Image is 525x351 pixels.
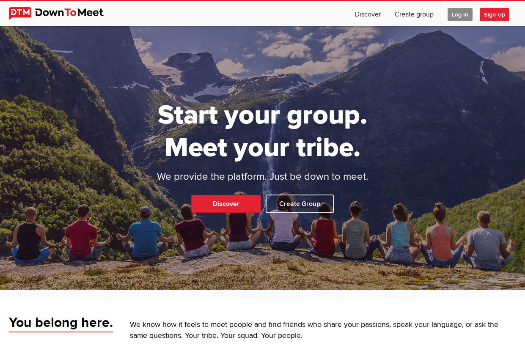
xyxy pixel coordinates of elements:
a: Log In [441,1,479,26]
img: DownToMeet [9,7,117,20]
p: We know how it feels to meet people and find friends who share your passions, speak your language... [130,319,517,342]
span: Log In [448,8,473,21]
a: Discover [348,1,388,26]
a: Discover [191,195,261,213]
a: Sign Up [480,1,516,26]
span: You belong here. [9,314,113,333]
a: Create Group [266,195,334,213]
span: Sign Up [480,8,509,21]
a: Create group [388,1,440,26]
h1: Start your group. Meet your tribe. [125,99,400,164]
